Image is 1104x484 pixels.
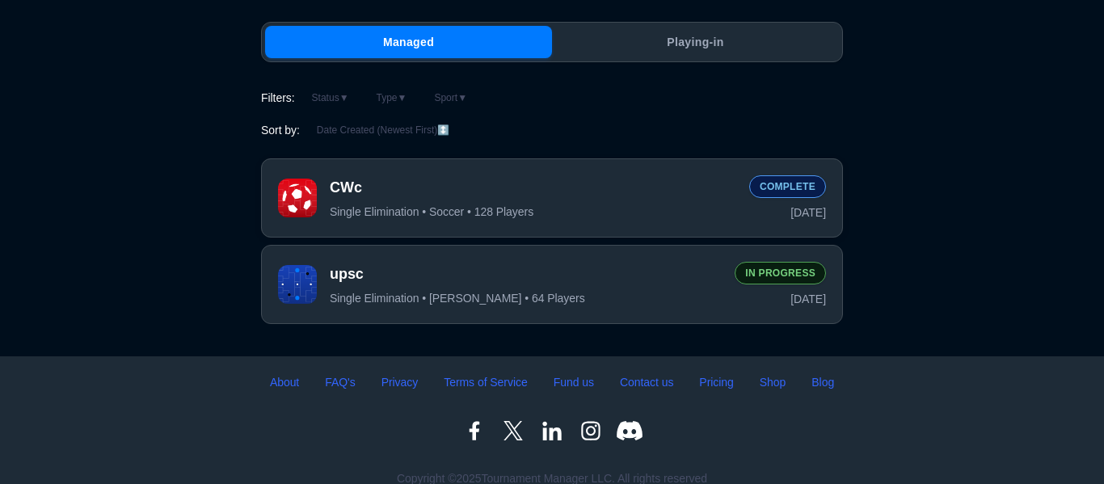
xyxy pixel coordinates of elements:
[790,204,826,221] span: [DATE]
[270,372,299,391] a: About
[735,262,826,284] div: In Progress
[554,372,594,391] a: Fund us
[261,90,295,106] span: Filters:
[444,372,527,391] a: Terms of Service
[330,204,533,219] span: Single Elimination • Soccer • 128 Players
[261,122,300,138] span: Sort by:
[325,372,355,391] a: FAQ's
[749,175,826,198] div: Complete
[306,120,460,140] button: Date Created (Newest First)↕️
[261,158,843,238] button: TournamentCWcSingle Elimination • Soccer • 128 PlayersComplete[DATE]
[423,88,478,107] button: Sport▼
[265,26,552,58] button: Managed
[366,88,418,107] button: Type▼
[330,178,736,198] span: CWc
[278,179,317,217] img: Tournament
[552,26,839,58] button: Playing-in
[261,245,843,324] button: TournamentupscSingle Elimination • [PERSON_NAME] • 64 PlayersIn Progress[DATE]
[278,265,317,304] img: Tournament
[760,372,786,391] a: Shop
[790,291,826,307] span: [DATE]
[330,264,722,284] span: upsc
[699,372,733,391] a: Pricing
[381,372,419,391] a: Privacy
[330,291,585,305] span: Single Elimination • [PERSON_NAME] • 64 Players
[301,88,360,107] button: Status▼
[811,372,834,391] a: Blog
[620,372,673,391] a: Contact us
